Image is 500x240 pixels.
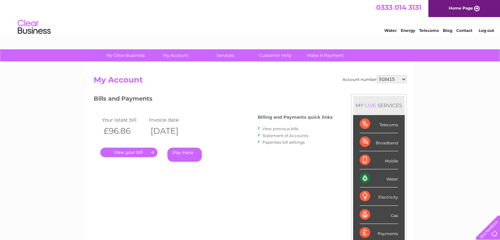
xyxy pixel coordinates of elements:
[456,28,472,33] a: Contact
[17,17,51,37] img: logo.png
[343,75,407,83] div: Account number
[401,28,415,33] a: Energy
[443,28,452,33] a: Blog
[384,28,397,33] a: Water
[478,28,494,33] a: Log out
[364,102,377,108] div: LIVE
[148,49,202,61] a: My Account
[100,115,148,124] td: Your latest bill
[298,49,352,61] a: Make A Payment
[258,115,333,120] h4: Billing and Payments quick links
[353,96,405,115] div: MY SERVICES
[262,140,305,145] a: Paperless bill settings
[360,187,398,205] div: Electricity
[262,126,298,131] a: View previous bills
[198,49,252,61] a: Services
[376,3,421,12] a: 0333 014 3131
[360,169,398,187] div: Water
[98,49,153,61] a: My Clear Business
[100,124,148,138] th: £96.86
[95,4,406,32] div: Clear Business is a trading name of Verastar Limited (registered in [GEOGRAPHIC_DATA] No. 3667643...
[147,115,195,124] td: Invoice date
[100,148,157,157] a: .
[360,151,398,169] div: Mobile
[262,133,308,138] a: Statement of Accounts
[419,28,439,33] a: Telecoms
[94,94,333,106] h3: Bills and Payments
[94,75,407,88] h2: My Account
[147,124,195,138] th: [DATE]
[360,133,398,151] div: Broadband
[167,148,202,162] a: Pay Here
[248,49,302,61] a: Customer Help
[360,115,398,133] div: Telecoms
[360,206,398,224] div: Gas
